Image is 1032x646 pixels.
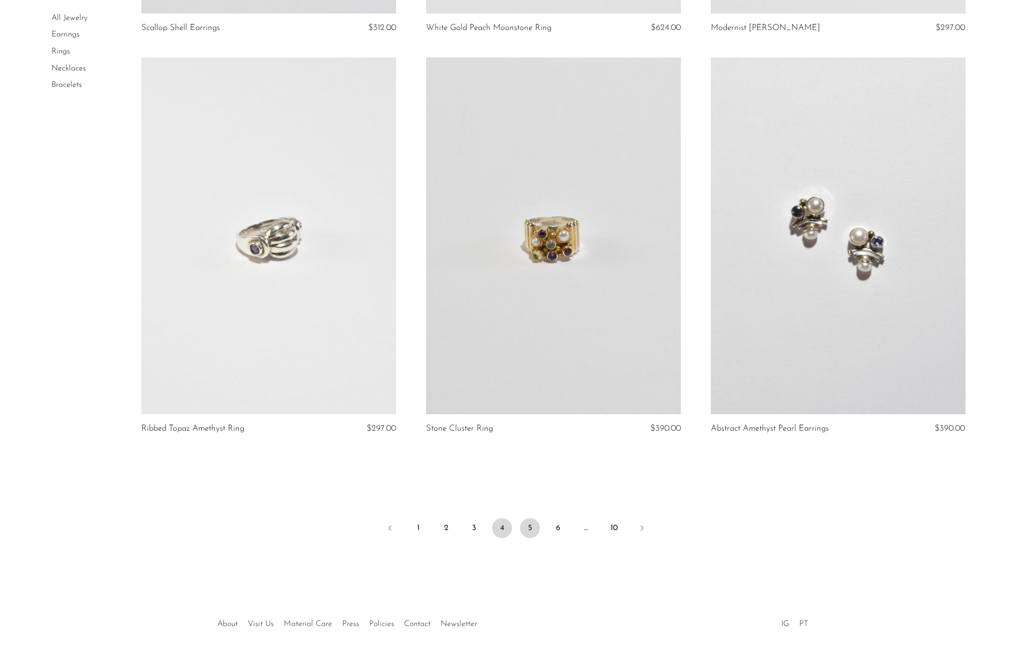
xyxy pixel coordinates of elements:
[248,620,274,628] a: Visit Us
[935,424,965,433] span: $390.00
[284,620,332,628] a: Material Care
[436,518,456,538] a: 2
[711,23,820,32] a: Modernist [PERSON_NAME]
[51,64,86,72] a: Necklaces
[217,620,238,628] a: About
[650,424,681,433] span: $390.00
[51,14,87,22] a: All Jewelry
[632,518,652,540] a: Next
[936,23,965,32] span: $297.00
[141,424,244,433] a: Ribbed Topaz Amethyst Ring
[651,23,681,32] span: $624.00
[51,31,79,39] a: Earrings
[212,612,482,631] ul: Quick links
[367,424,396,433] span: $297.00
[464,518,484,538] a: 3
[342,620,359,628] a: Press
[51,81,82,89] a: Bracelets
[776,612,813,631] ul: Social Medias
[492,518,512,538] span: 4
[576,518,596,538] span: …
[408,518,428,538] a: 1
[141,23,220,32] a: Scallop Shell Earrings
[548,518,568,538] a: 6
[404,620,431,628] a: Contact
[426,23,551,32] a: White Gold Peach Moonstone Ring
[711,424,829,433] a: Abstract Amethyst Pearl Earrings
[799,620,808,628] a: PT
[520,518,540,538] a: 5
[781,620,789,628] a: IG
[426,424,493,433] a: Stone Cluster Ring
[51,47,70,55] a: Rings
[380,518,400,540] a: Previous
[369,620,394,628] a: Policies
[604,518,624,538] a: 10
[368,23,396,32] span: $312.00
